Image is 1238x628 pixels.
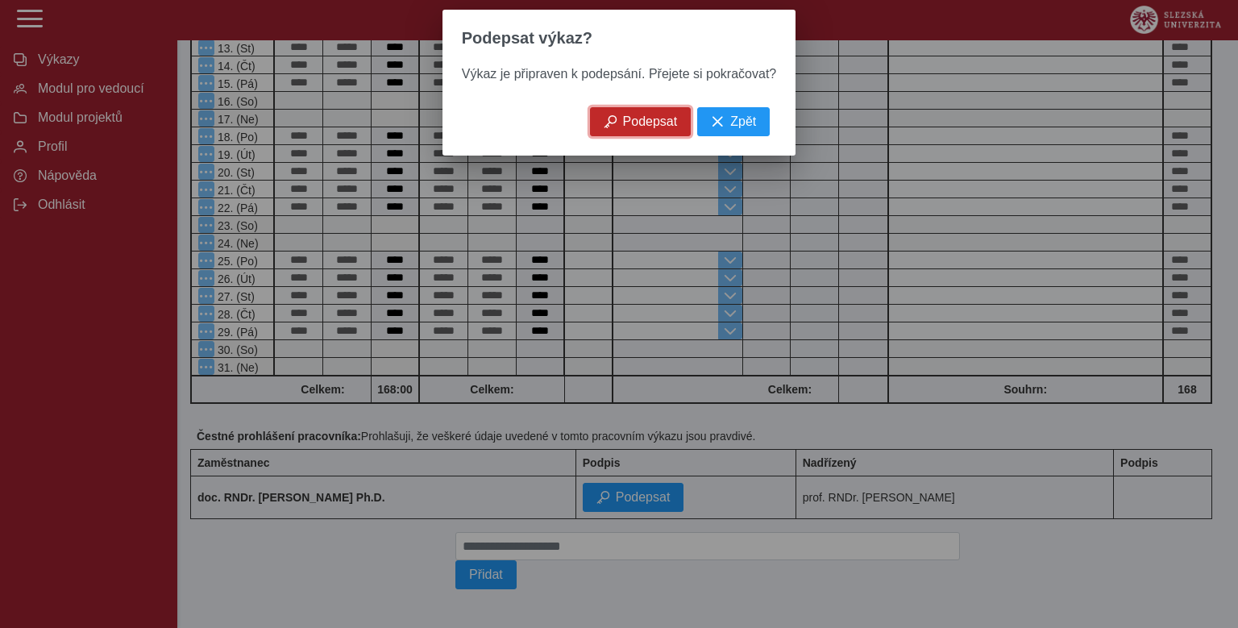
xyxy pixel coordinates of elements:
span: Výkaz je připraven k podepsání. Přejete si pokračovat? [462,67,776,81]
button: Zpět [697,107,770,136]
span: Zpět [730,114,756,129]
button: Podepsat [590,107,692,136]
span: Podepsat [623,114,678,129]
span: Podepsat výkaz? [462,29,592,48]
